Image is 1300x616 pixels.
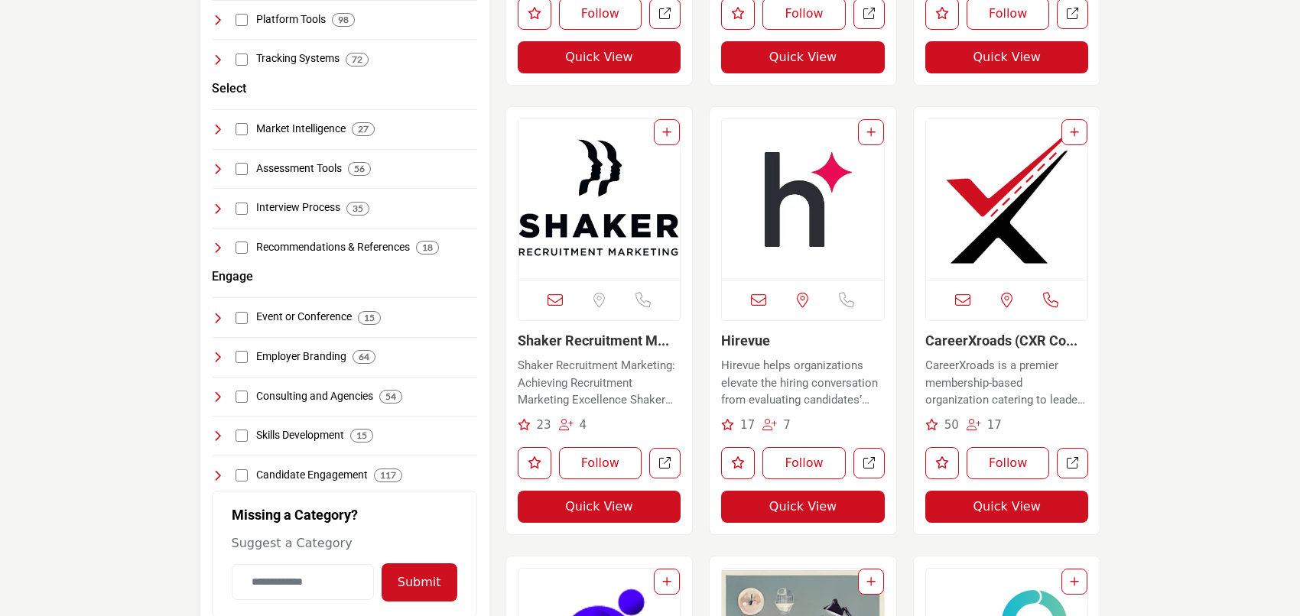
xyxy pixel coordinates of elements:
span: 17 [987,418,1002,432]
h2: Missing a Category? [232,507,457,534]
h4: Recommendations & References: Tools for gathering and managing professional recommendations and r... [256,240,410,255]
div: 98 Results For Platform Tools [332,13,355,27]
button: Like listing [721,447,755,479]
img: Shaker Recruitment Marketing [518,119,681,280]
input: Select Assessment Tools checkbox [236,163,248,175]
input: Select Skills Development checkbox [236,430,248,442]
a: Open hirevue in new tab [853,448,885,479]
span: 23 [536,418,551,432]
div: 117 Results For Candidate Engagement [374,468,402,482]
h4: Event or Conference: Organizations and platforms for hosting industry-specific events, conference... [256,310,352,325]
h4: Tracking Systems: Systems for tracking and managing candidate applications, interviews, and onboa... [256,51,340,66]
span: 17 [740,418,755,432]
div: 64 Results For Employer Branding [353,350,375,364]
img: CareerXroads (CXR Community) [926,119,1088,280]
div: 15 Results For Skills Development [350,429,373,443]
button: Follow [967,447,1050,479]
h3: CareerXroads (CXR Community) [925,332,1089,349]
p: CareerXroads is a premier membership-based organization catering to leaders and heads of talent a... [925,357,1089,409]
button: Quick View [721,491,885,523]
a: Open Listing in new tab [722,119,884,280]
span: Suggest a Category [232,536,353,550]
h4: Employer Branding: Strategies and tools dedicated to creating and maintaining a strong, positive ... [256,349,346,365]
button: Quick View [518,491,681,523]
i: Recommendations [721,419,734,430]
h4: Skills Development: Programs and platforms focused on the development and enhancement of professi... [256,428,344,443]
a: Open Listing in new tab [518,119,681,280]
a: Add To List [662,126,671,138]
div: 72 Results For Tracking Systems [346,53,369,66]
button: Quick View [518,41,681,73]
i: Recommendations [925,419,938,430]
h4: Assessment Tools: Tools and platforms for evaluating candidate skills, competencies, and fit for ... [256,161,342,177]
a: Hirevue [721,332,770,349]
b: 18 [422,242,433,253]
h3: Shaker Recruitment Marketing [518,332,681,349]
button: Engage [212,267,253,286]
p: Hirevue helps organizations elevate the hiring conversation from evaluating candidates’ credentia... [721,357,885,409]
div: 54 Results For Consulting and Agencies [379,390,402,404]
input: Select Event or Conference checkbox [236,312,248,324]
b: 15 [364,313,375,323]
a: Open CareerXroads in new tab [1057,448,1088,479]
div: Followers [559,417,587,434]
button: Follow [762,447,846,479]
input: Select Recommendations & References checkbox [236,242,248,254]
b: 15 [356,430,367,441]
input: Select Market Intelligence checkbox [236,123,248,135]
button: Select [212,79,246,98]
a: CareerXroads is a premier membership-based organization catering to leaders and heads of talent a... [925,353,1089,409]
h4: Consulting and Agencies: Expert services and agencies providing strategic advice and solutions in... [256,389,373,404]
p: Shaker Recruitment Marketing: Achieving Recruitment Marketing Excellence Shaker Recruitment Marke... [518,357,681,409]
button: Quick View [925,491,1089,523]
span: 7 [783,418,791,432]
a: CareerXroads (CXR Co... [925,332,1077,349]
input: Category Name [232,564,374,600]
b: 54 [385,391,396,402]
h4: Candidate Engagement: Strategies and tools for maintaining active and engaging interactions with ... [256,468,368,483]
div: 18 Results For Recommendations & References [416,241,439,255]
button: Like listing [925,447,959,479]
a: Open Listing in new tab [926,119,1088,280]
a: Hirevue helps organizations elevate the hiring conversation from evaluating candidates’ credentia... [721,353,885,409]
b: 56 [354,164,365,174]
div: 35 Results For Interview Process [346,202,369,216]
span: 50 [944,418,959,432]
a: Open shaker-recruitment-marketing in new tab [649,448,681,479]
span: 4 [580,418,587,432]
img: Hirevue [722,119,884,280]
b: 98 [338,15,349,25]
div: 15 Results For Event or Conference [358,311,381,325]
a: Add To List [866,126,876,138]
input: Select Interview Process checkbox [236,203,248,215]
div: Followers [967,417,1002,434]
h4: Market Intelligence: Tools and services providing insights into labor market trends, talent pools... [256,122,346,137]
h4: Platform Tools: Software and tools designed to enhance operational efficiency and collaboration i... [256,12,326,28]
h3: Hirevue [721,332,885,349]
input: Select Consulting and Agencies checkbox [236,391,248,403]
a: Add To List [1070,575,1079,588]
button: Quick View [721,41,885,73]
input: Select Candidate Engagement checkbox [236,469,248,481]
input: Select Platform Tools checkbox [236,14,248,26]
i: Recommendations [518,419,531,430]
div: 56 Results For Assessment Tools [348,162,371,176]
h4: Interview Process: Tools and processes focused on optimizing and streamlining the interview and c... [256,200,340,216]
input: Select Tracking Systems checkbox [236,53,248,66]
a: Shaker Recruitment Marketing: Achieving Recruitment Marketing Excellence Shaker Recruitment Marke... [518,353,681,409]
button: Follow [559,447,642,479]
b: 117 [380,470,396,481]
b: 72 [352,54,362,65]
button: Quick View [925,41,1089,73]
a: Add To List [866,575,876,588]
a: Shaker Recruitment M... [518,332,669,349]
b: 64 [359,352,369,362]
a: Add To List [1070,126,1079,138]
button: Like listing [518,447,551,479]
b: 27 [358,124,369,135]
a: Add To List [662,575,671,588]
div: 27 Results For Market Intelligence [352,122,375,136]
input: Select Employer Branding checkbox [236,351,248,363]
